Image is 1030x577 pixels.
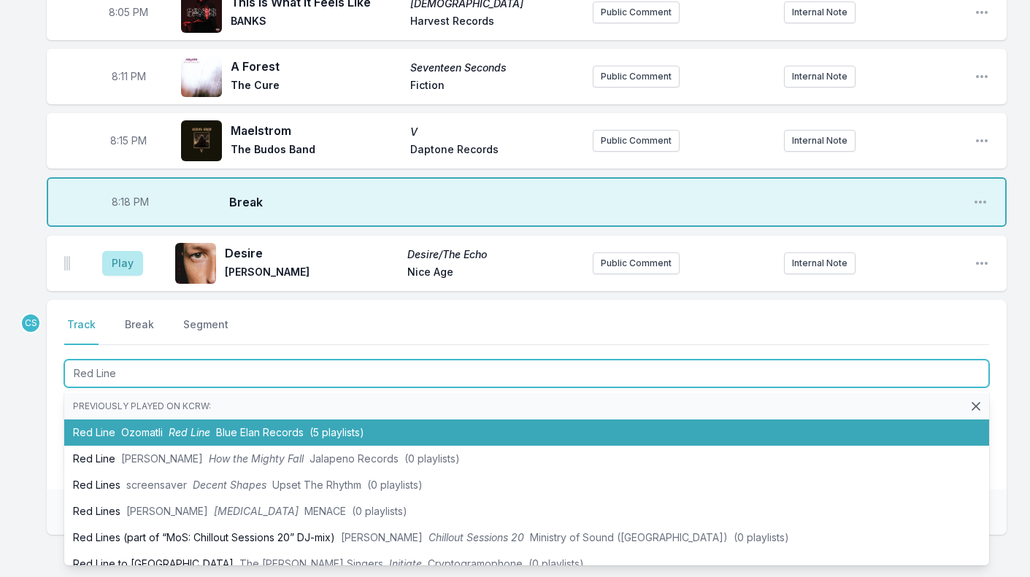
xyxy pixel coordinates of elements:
[102,251,143,276] button: Play
[530,531,728,543] span: Ministry of Sound ([GEOGRAPHIC_DATA])
[231,142,401,160] span: The Budos Band
[593,252,680,274] button: Public Comment
[209,452,304,465] span: How the Mighty Fall
[175,243,216,284] img: Desire/The Echo
[428,531,524,543] span: Chillout Sessions 20
[593,130,680,152] button: Public Comment
[64,551,989,577] li: Red Line to [GEOGRAPHIC_DATA]
[975,69,989,84] button: Open playlist item options
[64,472,989,498] li: Red Lines
[367,479,423,491] span: (0 playlists)
[20,313,41,333] p: Candace Silva
[109,5,148,20] span: Timestamp
[225,244,399,262] span: Desire
[404,452,460,465] span: (0 playlists)
[784,1,856,23] button: Internal Note
[784,66,856,88] button: Internal Note
[64,446,989,472] li: Red Line
[239,557,383,570] span: The [PERSON_NAME] Singers
[121,452,203,465] span: [PERSON_NAME]
[407,247,581,262] span: Desire/The Echo
[341,531,423,543] span: [PERSON_NAME]
[272,479,361,491] span: Upset The Rhythm
[593,1,680,23] button: Public Comment
[231,122,401,139] span: Maelstrom
[231,78,401,96] span: The Cure
[410,61,581,75] span: Seventeen Seconds
[229,193,961,211] span: Break
[214,505,299,517] span: [MEDICAL_DATA]
[352,505,407,517] span: (0 playlists)
[169,426,210,438] span: Red Line
[973,195,988,209] button: Open playlist item options
[304,505,346,517] span: MENACE
[975,256,989,271] button: Open playlist item options
[975,133,989,148] button: Open playlist item options
[225,265,399,282] span: [PERSON_NAME]
[122,317,157,345] button: Break
[216,426,304,438] span: Blue Elan Records
[181,56,222,96] img: Seventeen Seconds
[64,498,989,524] li: Red Lines
[126,479,187,491] span: screensaver
[310,452,399,465] span: Jalapeno Records
[410,142,581,160] span: Daptone Records
[529,557,584,570] span: (0 playlists)
[180,317,231,345] button: Segment
[428,557,523,570] span: Cryptogramophone
[64,360,989,387] input: Track Title
[410,14,581,31] span: Harvest Records
[121,426,163,438] span: Ozomatli
[193,479,266,491] span: Decent Shapes
[975,5,989,20] button: Open playlist item options
[231,58,401,75] span: A Forest
[64,256,70,271] img: Drag Handle
[310,426,364,438] span: (5 playlists)
[64,393,989,419] li: Previously played on KCRW:
[64,419,989,446] li: Red Line
[734,531,789,543] span: (0 playlists)
[389,557,422,570] span: Initiate
[126,505,208,517] span: [PERSON_NAME]
[181,120,222,161] img: V
[784,252,856,274] button: Internal Note
[593,66,680,88] button: Public Comment
[110,133,147,148] span: Timestamp
[112,69,146,84] span: Timestamp
[407,265,581,282] span: Nice Age
[64,524,989,551] li: Red Lines (part of “MoS: Chillout Sessions 20” DJ-mix)
[64,317,99,345] button: Track
[112,195,149,209] span: Timestamp
[784,130,856,152] button: Internal Note
[410,78,581,96] span: Fiction
[410,125,581,139] span: V
[231,14,401,31] span: BANKS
